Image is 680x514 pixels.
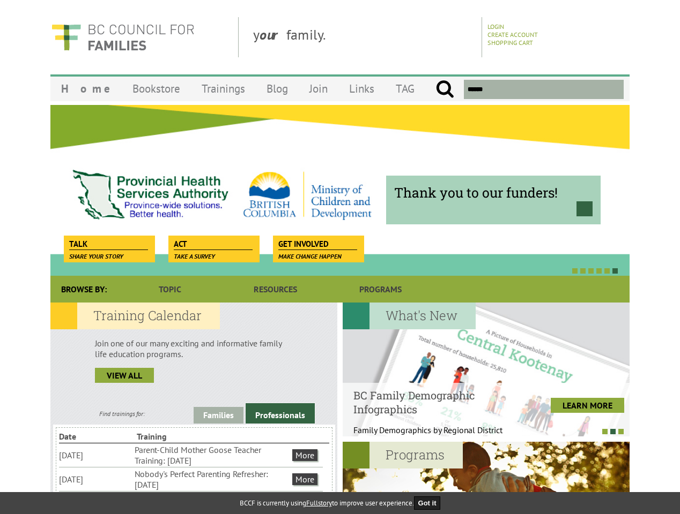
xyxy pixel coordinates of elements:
[328,276,433,303] a: Programs
[306,498,332,508] a: Fullstory
[245,17,482,57] div: y family.
[174,238,253,250] span: Act
[385,76,425,101] a: TAG
[50,17,195,57] img: BC Council for FAMILIES
[487,22,504,31] a: Login
[50,276,117,303] div: Browse By:
[343,303,476,329] h2: What's New
[414,496,441,510] button: Got it
[50,76,122,101] a: Home
[191,76,256,101] a: Trainings
[223,276,328,303] a: Resources
[299,76,338,101] a: Join
[551,398,624,413] a: LEARN MORE
[487,31,538,39] a: Create Account
[95,338,293,359] p: Join one of our many exciting and informative family life education programs.
[137,430,212,443] li: Training
[168,236,258,251] a: Act Take a survey
[122,76,191,101] a: Bookstore
[353,425,514,446] p: Family Demographics by Regional District Th...
[273,236,363,251] a: Get Involved Make change happen
[135,467,290,491] li: Nobody's Perfect Parenting Refresher: [DATE]
[135,443,290,467] li: Parent-Child Mother Goose Teacher Training: [DATE]
[435,80,454,99] input: Submit
[59,473,132,486] li: [DATE]
[50,303,220,329] h2: Training Calendar
[278,238,357,250] span: Get Involved
[292,449,317,461] a: More
[394,184,593,201] span: Thank you to our funders!
[338,76,385,101] a: Links
[59,449,132,462] li: [DATE]
[50,410,194,418] div: Find trainings for:
[95,368,154,383] a: view all
[260,26,286,43] strong: our
[292,473,317,485] a: More
[194,407,243,424] a: Families
[174,252,215,260] span: Take a survey
[256,76,299,101] a: Blog
[278,252,342,260] span: Make change happen
[69,252,123,260] span: Share your story
[59,430,135,443] li: Date
[64,236,153,251] a: Talk Share your story
[487,39,533,47] a: Shopping Cart
[117,276,223,303] a: Topic
[69,238,148,250] span: Talk
[343,442,463,468] h2: Programs
[246,403,315,424] a: Professionals
[353,388,514,416] h4: BC Family Demographic Infographics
